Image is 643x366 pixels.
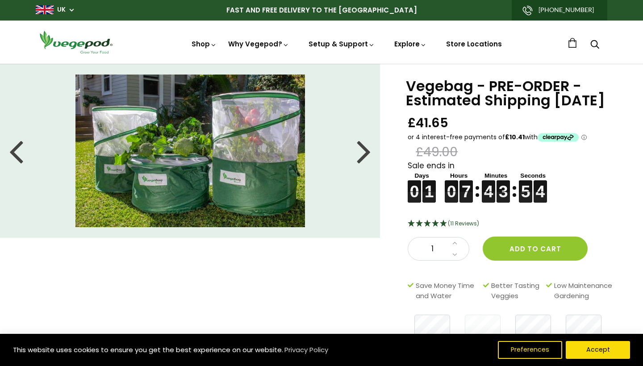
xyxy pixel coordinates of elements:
[566,341,630,359] button: Accept
[448,220,479,227] span: 4.91 Stars - 11 Reviews
[408,115,448,131] span: £41.65
[417,243,447,255] span: 1
[36,5,54,14] img: gb_large.png
[406,79,621,108] h1: Vegebag - PRE-ORDER - Estimated Shipping [DATE]
[445,180,458,191] figure: 0
[416,281,479,301] span: Save Money Time and Water
[422,180,436,191] figure: 1
[446,39,502,49] a: Store Locations
[57,5,66,14] a: UK
[408,180,421,191] figure: 0
[459,180,473,191] figure: 7
[483,237,588,261] button: Add to cart
[408,160,621,203] div: Sale ends in
[450,237,460,249] a: Increase quantity by 1
[416,144,458,160] span: £49.00
[13,345,283,354] span: This website uses cookies to ensure you get the best experience on our website.
[554,281,616,301] span: Low Maintenance Gardening
[450,249,460,261] a: Decrease quantity by 1
[498,341,562,359] button: Preferences
[394,39,426,49] a: Explore
[497,180,510,191] figure: 3
[192,39,217,49] a: Shop
[590,41,599,50] a: Search
[309,39,375,49] a: Setup & Support
[283,342,330,358] a: Privacy Policy (opens in a new tab)
[519,180,532,191] figure: 5
[36,29,116,55] img: Vegepod
[491,281,542,301] span: Better Tasting Veggies
[75,75,305,228] img: Vegebag - PRE-ORDER - Estimated Shipping September 15th
[408,218,621,230] div: 4.91 Stars - 11 Reviews
[228,39,289,49] a: Why Vegepod?
[482,180,495,191] figure: 4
